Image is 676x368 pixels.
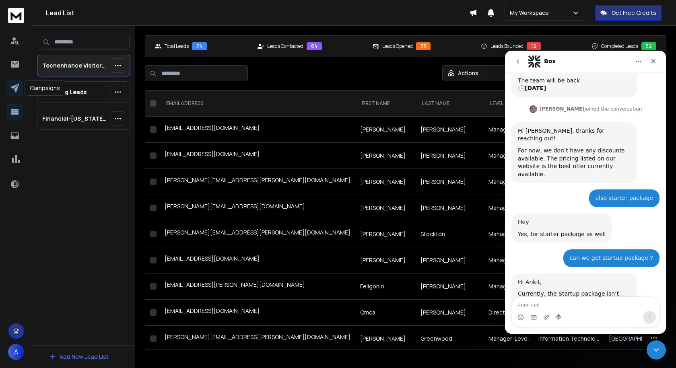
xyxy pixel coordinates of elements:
[7,247,154,260] textarea: Message…
[484,143,534,169] td: Manager-Level
[355,90,416,117] th: FIRST NAME
[484,247,534,273] td: Manager-Level
[355,221,416,247] td: [PERSON_NAME]
[355,117,416,143] td: [PERSON_NAME]
[484,169,534,195] td: Manager-Level
[416,117,484,143] td: [PERSON_NAME]
[165,255,350,266] div: [EMAIL_ADDRESS][DOMAIN_NAME]
[165,228,350,240] div: [PERSON_NAME][EMAIL_ADDRESS][PERSON_NAME][DOMAIN_NAME]
[6,223,155,294] div: Raj says…
[8,8,24,23] img: logo
[484,90,534,117] th: level
[38,263,45,270] button: Upload attachment
[13,239,126,271] div: Currently, the Startup package isn’t available. Only the Pro and Elite plans are active, which yo...
[604,326,674,352] td: [GEOGRAPHIC_DATA]
[307,42,322,50] div: 64
[484,326,534,352] td: Manager-Level
[355,195,416,221] td: [PERSON_NAME]
[355,247,416,273] td: [PERSON_NAME]
[505,51,666,334] iframe: Intercom live chat
[165,176,350,187] div: [PERSON_NAME][EMAIL_ADDRESS][PERSON_NAME][DOMAIN_NAME]
[192,42,207,50] div: 74
[42,62,107,70] p: Techenhance Visitors List
[8,344,24,360] button: A
[458,69,478,77] p: Actions
[527,42,541,50] div: 12
[647,340,666,360] iframe: Intercom live chat
[416,300,484,326] td: [PERSON_NAME]
[355,143,416,169] td: [PERSON_NAME]
[491,43,523,49] p: Leads Bounced
[416,90,484,117] th: LAST NAME
[382,43,413,49] p: Leads Opened
[42,115,107,123] p: Financial-[US_STATE]-ForWebsite
[267,43,303,49] p: Leads Contacted
[43,349,115,365] button: Add New Lead List
[601,43,638,49] p: Completed Leads
[165,333,350,344] div: [PERSON_NAME][EMAIL_ADDRESS][PERSON_NAME][DOMAIN_NAME]
[416,221,484,247] td: Stockton
[416,42,431,50] div: 33
[484,300,534,326] td: Director-Level
[165,150,350,161] div: [EMAIL_ADDRESS][DOMAIN_NAME]
[13,228,126,236] div: Hi Ankit,
[416,247,484,273] td: [PERSON_NAME]
[51,263,58,270] button: Start recording
[484,195,534,221] td: Manager-Level
[165,281,350,292] div: [EMAIL_ADDRESS][PERSON_NAME][DOMAIN_NAME]
[6,223,132,276] div: Hi Ankit,Currently, the Startup package isn’t available. Only the Pro and Elite plans are active,...
[484,221,534,247] td: Manager-Level
[595,5,662,21] button: Get Free Credits
[641,42,656,50] div: 52
[534,326,604,352] td: Information Technology Operations Manager
[416,143,484,169] td: [PERSON_NAME]
[165,43,189,49] p: Total Leads
[416,273,484,300] td: [PERSON_NAME]
[416,326,484,352] td: Greenwood
[165,307,350,318] div: [EMAIL_ADDRESS][DOMAIN_NAME]
[25,80,65,96] div: Campaigns
[416,169,484,195] td: [PERSON_NAME]
[355,300,416,326] td: Cmca
[416,195,484,221] td: [PERSON_NAME]
[484,273,534,300] td: Manager-Level
[165,124,350,135] div: [EMAIL_ADDRESS][DOMAIN_NAME]
[25,263,32,270] button: Gif picker
[510,9,552,17] p: My Workspace
[612,9,656,17] p: Get Free Credits
[484,117,534,143] td: Manager-Level
[355,326,416,352] td: [PERSON_NAME]
[138,260,151,273] button: Send a message…
[12,263,19,270] button: Emoji picker
[46,8,469,18] h1: Lead List
[355,169,416,195] td: [PERSON_NAME]
[355,273,416,300] td: Feligonio
[165,202,350,214] div: [PERSON_NAME][EMAIL_ADDRESS][DOMAIN_NAME]
[160,90,355,117] th: EMAIL ADDRESS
